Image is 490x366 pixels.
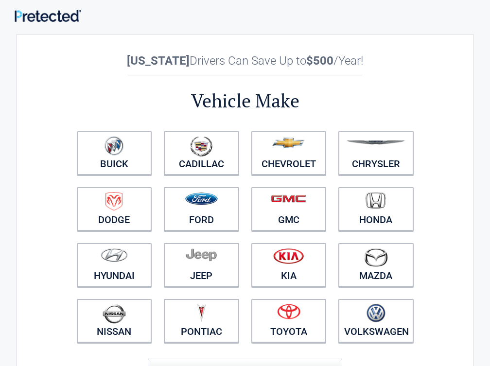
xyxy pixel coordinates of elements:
[251,243,327,287] a: Kia
[190,136,212,157] img: cadillac
[185,192,218,205] img: ford
[105,192,122,211] img: dodge
[77,243,152,287] a: Hyundai
[273,248,304,264] img: kia
[70,88,420,113] h2: Vehicle Make
[70,54,420,68] h2: Drivers Can Save Up to /Year
[306,54,333,68] b: $500
[164,187,239,231] a: Ford
[338,243,414,287] a: Mazda
[251,299,327,343] a: Toyota
[251,131,327,175] a: Chevrolet
[101,248,128,262] img: hyundai
[338,187,414,231] a: Honda
[196,304,206,322] img: pontiac
[164,299,239,343] a: Pontiac
[338,131,414,175] a: Chrysler
[15,10,81,22] img: Main Logo
[127,54,190,68] b: [US_STATE]
[186,248,217,261] img: jeep
[164,131,239,175] a: Cadillac
[338,299,414,343] a: Volkswagen
[77,131,152,175] a: Buick
[77,187,152,231] a: Dodge
[105,136,123,156] img: buick
[251,187,327,231] a: GMC
[364,248,388,267] img: mazda
[366,192,386,209] img: honda
[346,140,405,145] img: chrysler
[272,138,305,148] img: chevrolet
[367,304,385,323] img: volkswagen
[77,299,152,343] a: Nissan
[277,304,300,319] img: toyota
[103,304,126,324] img: nissan
[164,243,239,287] a: Jeep
[271,194,306,203] img: gmc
